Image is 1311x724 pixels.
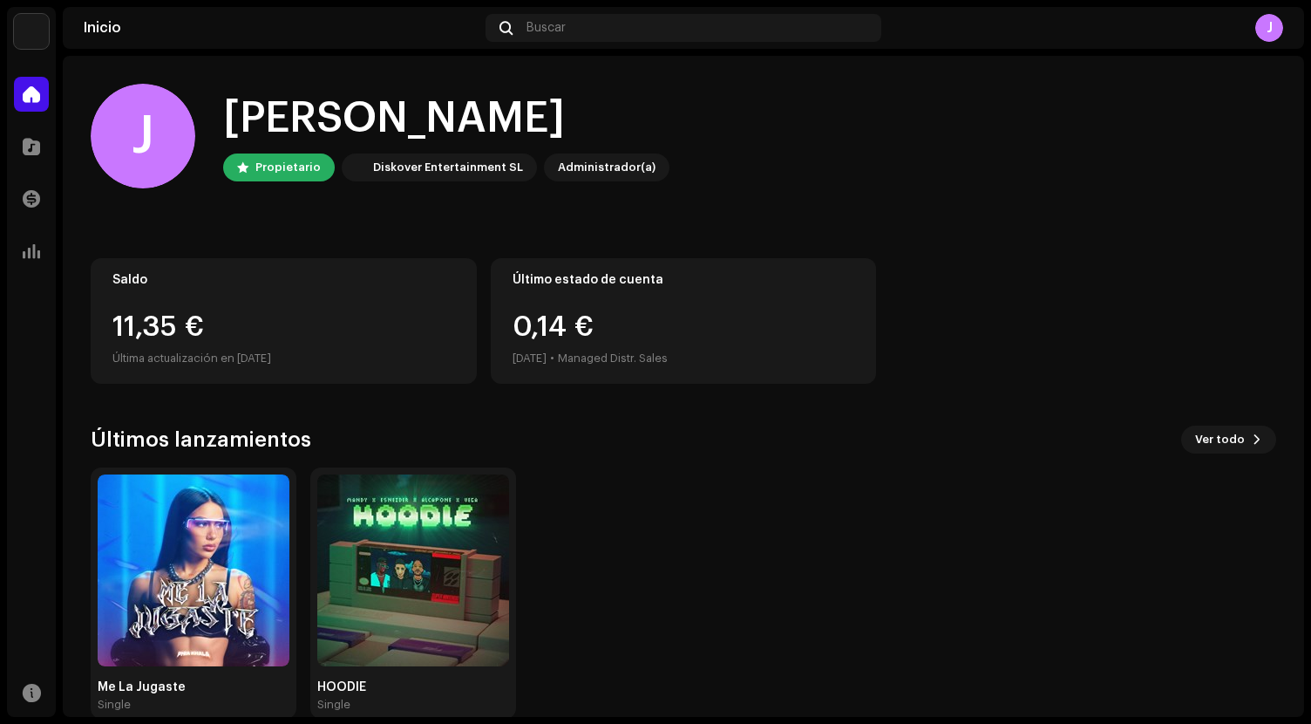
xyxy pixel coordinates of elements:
[526,21,566,35] span: Buscar
[98,698,131,712] div: Single
[317,680,509,694] div: HOODIE
[1255,14,1283,42] div: J
[98,475,289,666] img: 2241fb3f-7fe0-4a86-8910-ad388025e1ee
[513,348,547,369] div: [DATE]
[317,698,350,712] div: Single
[84,21,479,35] div: Inicio
[345,157,366,178] img: 297a105e-aa6c-4183-9ff4-27133c00f2e2
[550,348,554,369] div: •
[223,91,669,147] div: [PERSON_NAME]
[1195,422,1245,457] span: Ver todo
[112,348,455,369] div: Última actualización en [DATE]
[98,680,289,694] div: Me La Jugaste
[558,348,668,369] div: Managed Distr. Sales
[91,426,311,454] h3: Últimos lanzamientos
[558,157,655,178] div: Administrador(a)
[373,157,523,178] div: Diskover Entertainment SL
[255,157,321,178] div: Propietario
[491,258,877,384] re-o-card-value: Último estado de cuenta
[112,273,455,287] div: Saldo
[91,84,195,188] div: J
[513,273,855,287] div: Último estado de cuenta
[1181,426,1276,454] button: Ver todo
[14,14,49,49] img: 297a105e-aa6c-4183-9ff4-27133c00f2e2
[91,258,477,384] re-o-card-value: Saldo
[317,475,509,666] img: 82ebaa67-053f-4c8a-bfef-421462bafa6a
